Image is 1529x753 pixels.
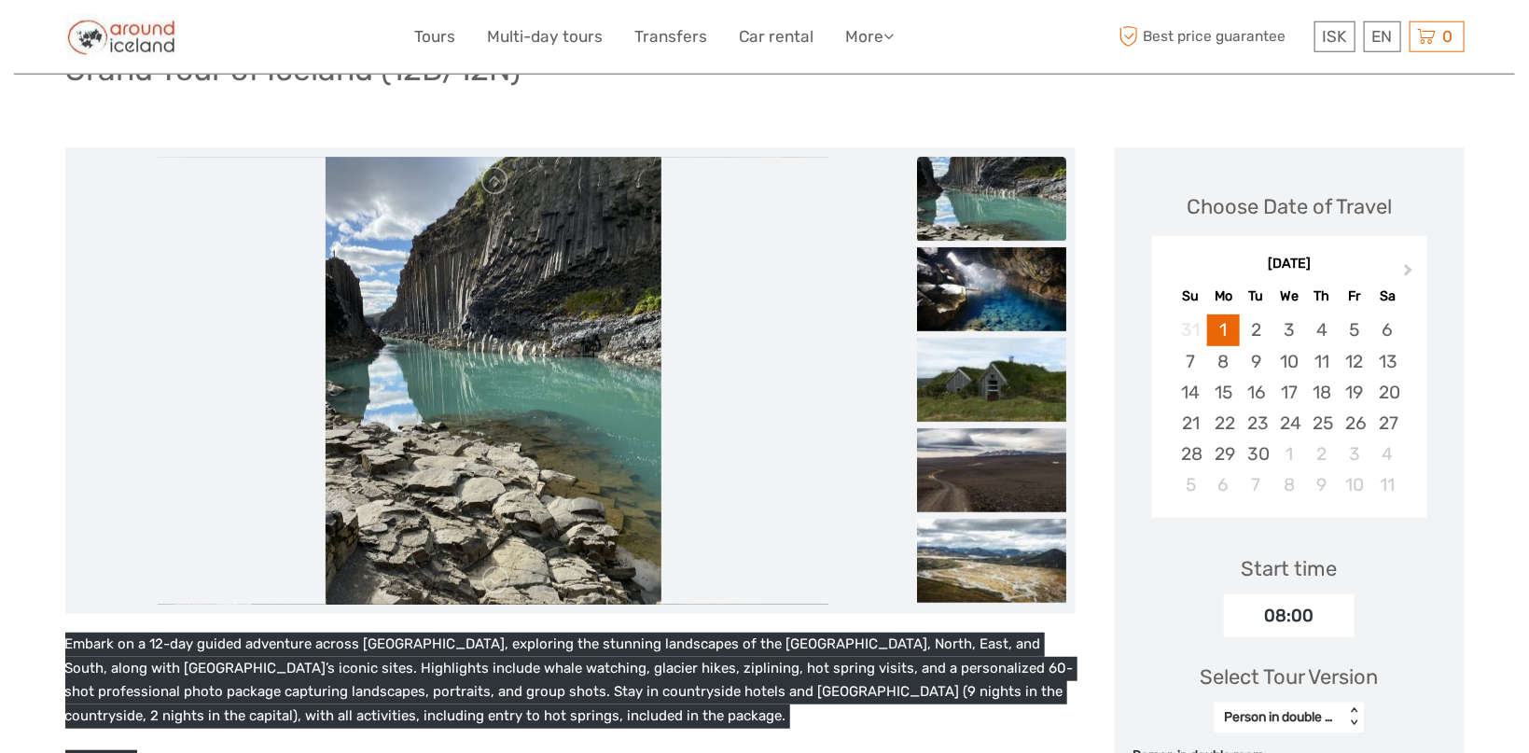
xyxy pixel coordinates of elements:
img: c008e2e730ac4a8aa7bd44d186901342_main_slider.jpeg [326,157,661,605]
div: Choose Thursday, June 11th, 2026 [1306,346,1339,377]
div: Choose Wednesday, July 1st, 2026 [1272,439,1305,469]
div: Choose Friday, June 5th, 2026 [1339,314,1371,345]
div: Choose Wednesday, June 10th, 2026 [1272,346,1305,377]
span: Best price guarantee [1115,21,1310,52]
div: We [1272,284,1305,309]
div: Choose Monday, July 6th, 2026 [1207,469,1240,500]
div: month 2026-06 [1158,314,1421,500]
a: Car rental [740,23,814,50]
a: Multi-day tours [488,23,604,50]
span: 0 [1440,27,1456,46]
div: Choose Wednesday, June 3rd, 2026 [1272,314,1305,345]
div: Choose Tuesday, June 2nd, 2026 [1240,314,1272,345]
div: Person in double room [1224,708,1335,727]
img: ae5dd5ce4bf64a0d9f4f40984c7b0181_slider_thumbnail.jpeg [917,428,1066,512]
div: < > [1346,707,1362,727]
img: c0f86199117a4abb8bfe9396282b3337_slider_thumbnail.jpeg [917,247,1066,331]
div: Choose Monday, June 29th, 2026 [1207,439,1240,469]
div: EN [1364,21,1401,52]
img: adb5ded7e33640cf9108744f15e82c2d_slider_thumbnail.jpeg [917,338,1066,422]
div: Choose Monday, June 1st, 2026 [1207,314,1240,345]
div: Choose Sunday, July 5th, 2026 [1175,469,1207,500]
div: Not available Sunday, May 31st, 2026 [1175,314,1207,345]
div: Choose Friday, June 19th, 2026 [1339,377,1371,408]
div: Select Tour Version [1201,662,1379,691]
div: 08:00 [1224,594,1355,637]
div: Choose Thursday, July 2nd, 2026 [1306,439,1339,469]
div: Start time [1242,554,1338,583]
div: Choose Monday, June 8th, 2026 [1207,346,1240,377]
div: Choose Thursday, July 9th, 2026 [1306,469,1339,500]
img: Around Iceland [65,14,178,60]
div: Choose Wednesday, June 17th, 2026 [1272,377,1305,408]
div: Choose Saturday, July 11th, 2026 [1371,469,1404,500]
div: Choose Friday, July 10th, 2026 [1339,469,1371,500]
a: Tours [415,23,456,50]
div: Choose Tuesday, June 16th, 2026 [1240,377,1272,408]
div: Choose Thursday, June 18th, 2026 [1306,377,1339,408]
div: Choose Saturday, June 27th, 2026 [1371,408,1404,439]
div: Choose Saturday, June 6th, 2026 [1371,314,1404,345]
div: Choose Sunday, June 7th, 2026 [1175,346,1207,377]
div: Tu [1240,284,1272,309]
div: Choose Saturday, June 20th, 2026 [1371,377,1404,408]
div: Th [1306,284,1339,309]
a: More [846,23,895,50]
button: Next Month [1396,259,1425,289]
div: Mo [1207,284,1240,309]
div: Fr [1339,284,1371,309]
div: Choose Thursday, June 4th, 2026 [1306,314,1339,345]
div: Choose Sunday, June 14th, 2026 [1175,377,1207,408]
div: Choose Friday, July 3rd, 2026 [1339,439,1371,469]
div: Choose Wednesday, July 8th, 2026 [1272,469,1305,500]
div: [DATE] [1152,255,1427,274]
div: Choose Monday, June 22nd, 2026 [1207,408,1240,439]
a: Transfers [635,23,708,50]
img: c008e2e730ac4a8aa7bd44d186901342_slider_thumbnail.jpeg [917,157,1066,241]
div: Choose Saturday, July 4th, 2026 [1371,439,1404,469]
p: Embark on a 12-day guided adventure across [GEOGRAPHIC_DATA], exploring the stunning landscapes o... [65,633,1076,728]
div: Choose Tuesday, June 23rd, 2026 [1240,408,1272,439]
span: ISK [1323,27,1347,46]
div: Choose Sunday, June 28th, 2026 [1175,439,1207,469]
div: Choose Tuesday, July 7th, 2026 [1240,469,1272,500]
div: Sa [1371,284,1404,309]
div: Choose Tuesday, June 9th, 2026 [1240,346,1272,377]
div: Choose Monday, June 15th, 2026 [1207,377,1240,408]
img: 45338fc5e67444959cd7d4c4e90605a8_slider_thumbnail.jpeg [917,519,1066,603]
div: Choose Saturday, June 13th, 2026 [1371,346,1404,377]
div: Choose Sunday, June 21st, 2026 [1175,408,1207,439]
div: Choose Tuesday, June 30th, 2026 [1240,439,1272,469]
div: Choose Friday, June 26th, 2026 [1339,408,1371,439]
div: Choose Friday, June 12th, 2026 [1339,346,1371,377]
div: Choose Thursday, June 25th, 2026 [1306,408,1339,439]
div: Choose Date of Travel [1187,192,1392,221]
div: Choose Wednesday, June 24th, 2026 [1272,408,1305,439]
div: Su [1175,284,1207,309]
